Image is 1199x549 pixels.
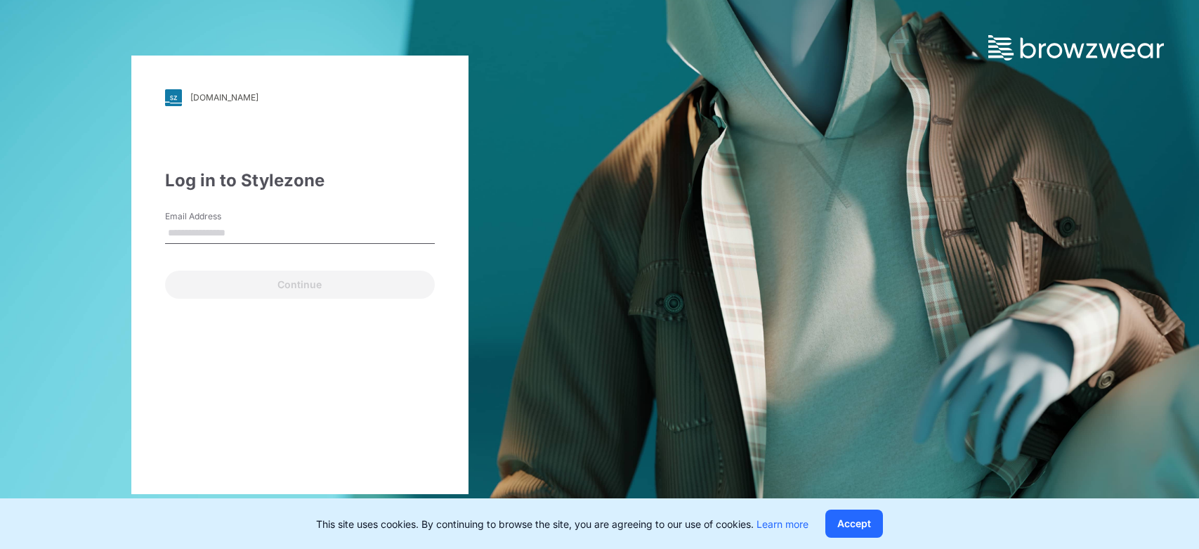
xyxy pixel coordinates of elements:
[165,89,435,106] a: [DOMAIN_NAME]
[165,168,435,193] div: Log in to Stylezone
[190,92,258,103] div: [DOMAIN_NAME]
[825,510,883,538] button: Accept
[316,517,808,531] p: This site uses cookies. By continuing to browse the site, you are agreeing to our use of cookies.
[165,210,263,223] label: Email Address
[756,518,808,530] a: Learn more
[165,89,182,106] img: svg+xml;base64,PHN2ZyB3aWR0aD0iMjgiIGhlaWdodD0iMjgiIHZpZXdCb3g9IjAgMCAyOCAyOCIgZmlsbD0ibm9uZSIgeG...
[988,35,1164,60] img: browzwear-logo.73288ffb.svg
